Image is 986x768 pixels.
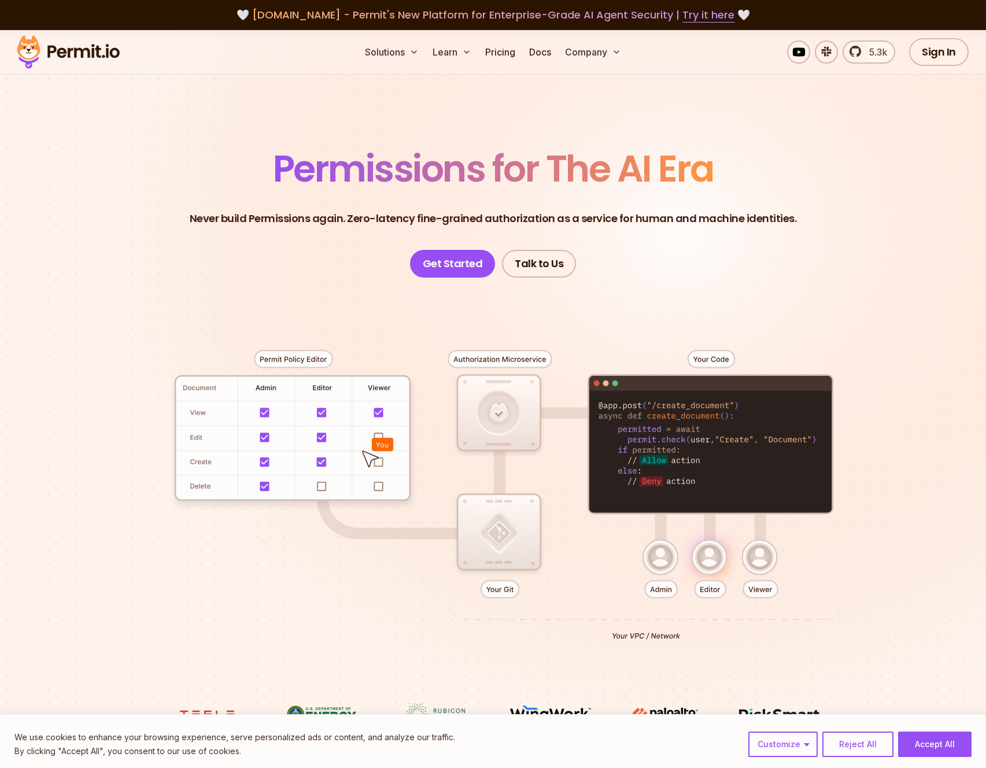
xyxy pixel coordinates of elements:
[862,45,887,59] span: 5.3k
[360,40,423,64] button: Solutions
[14,730,455,744] p: We use cookies to enhance your browsing experience, serve personalized ads or content, and analyz...
[622,703,708,724] img: paloalto
[682,8,734,23] a: Try it here
[822,732,893,757] button: Reject All
[525,40,556,64] a: Docs
[28,7,958,23] div: 🤍 🤍
[278,703,365,725] img: US department of energy
[410,250,496,278] a: Get Started
[843,40,895,64] a: 5.3k
[560,40,626,64] button: Company
[428,40,476,64] button: Learn
[190,211,797,227] p: Never build Permissions again. Zero-latency fine-grained authorization as a service for human and...
[273,143,714,194] span: Permissions for The AI Era
[898,732,972,757] button: Accept All
[909,38,969,66] a: Sign In
[12,32,125,72] img: Permit logo
[736,703,823,725] img: Risksmart
[748,732,818,757] button: Customize
[164,703,250,725] img: tesla
[481,40,520,64] a: Pricing
[14,744,455,758] p: By clicking "Accept All", you consent to our use of cookies.
[393,703,479,725] img: Rubicon
[252,8,734,22] span: [DOMAIN_NAME] - Permit's New Platform for Enterprise-Grade AI Agent Security |
[502,250,576,278] a: Talk to Us
[507,703,594,725] img: Wingwork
